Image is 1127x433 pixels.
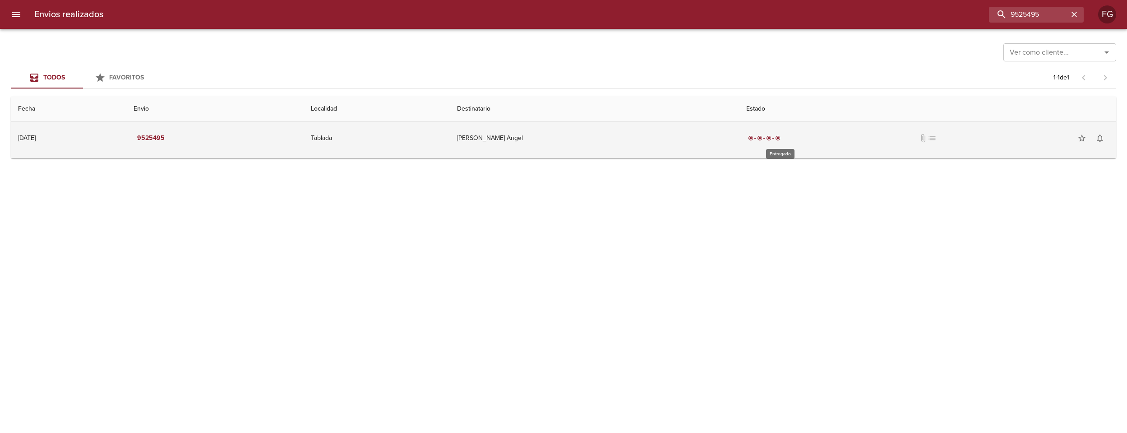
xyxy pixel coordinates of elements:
th: Localidad [304,96,450,122]
span: Favoritos [109,74,144,81]
button: Activar notificaciones [1091,129,1109,147]
span: radio_button_checked [757,135,762,141]
div: Abrir información de usuario [1098,5,1116,23]
span: notifications_none [1095,134,1104,143]
span: Todos [43,74,65,81]
button: Abrir [1100,46,1113,59]
th: Estado [739,96,1116,122]
div: Tabs Envios [11,67,155,88]
div: FG [1098,5,1116,23]
td: [PERSON_NAME] Angel [450,122,739,154]
td: Tablada [304,122,450,154]
em: 9525495 [137,133,165,144]
table: Tabla de envíos del cliente [11,96,1116,158]
span: Pagina anterior [1073,73,1095,82]
th: Fecha [11,96,126,122]
span: radio_button_checked [775,135,781,141]
div: [DATE] [18,134,36,142]
span: attach_file [919,134,928,143]
h6: Envios realizados [34,7,103,22]
th: Destinatario [450,96,739,122]
span: radio_button_checked [748,135,753,141]
input: buscar [989,7,1068,23]
th: Envio [126,96,304,122]
span: Pagina siguiente [1095,67,1116,88]
span: No tiene pedido asociado [928,134,937,143]
button: 9525495 [134,130,168,147]
p: 1 - 1 de 1 [1053,73,1069,82]
button: Agregar a favoritos [1073,129,1091,147]
button: menu [5,4,27,25]
span: radio_button_checked [766,135,771,141]
span: star_border [1077,134,1086,143]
